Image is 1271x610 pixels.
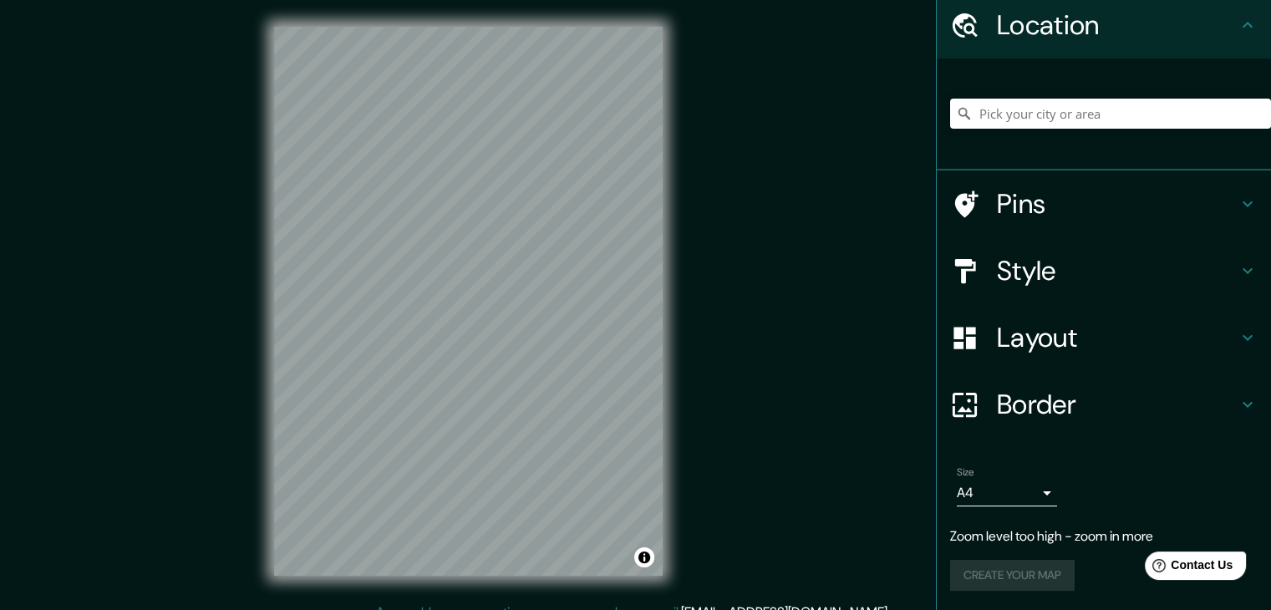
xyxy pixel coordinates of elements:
h4: Pins [997,187,1238,221]
div: Style [937,237,1271,304]
h4: Style [997,254,1238,287]
div: A4 [957,480,1057,506]
div: Border [937,371,1271,438]
h4: Layout [997,321,1238,354]
button: Toggle attribution [634,547,654,567]
input: Pick your city or area [950,99,1271,129]
label: Size [957,465,974,480]
h4: Border [997,388,1238,421]
iframe: Help widget launcher [1122,545,1253,592]
h4: Location [997,8,1238,42]
p: Zoom level too high - zoom in more [950,526,1258,546]
div: Pins [937,170,1271,237]
div: Layout [937,304,1271,371]
canvas: Map [274,27,663,576]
